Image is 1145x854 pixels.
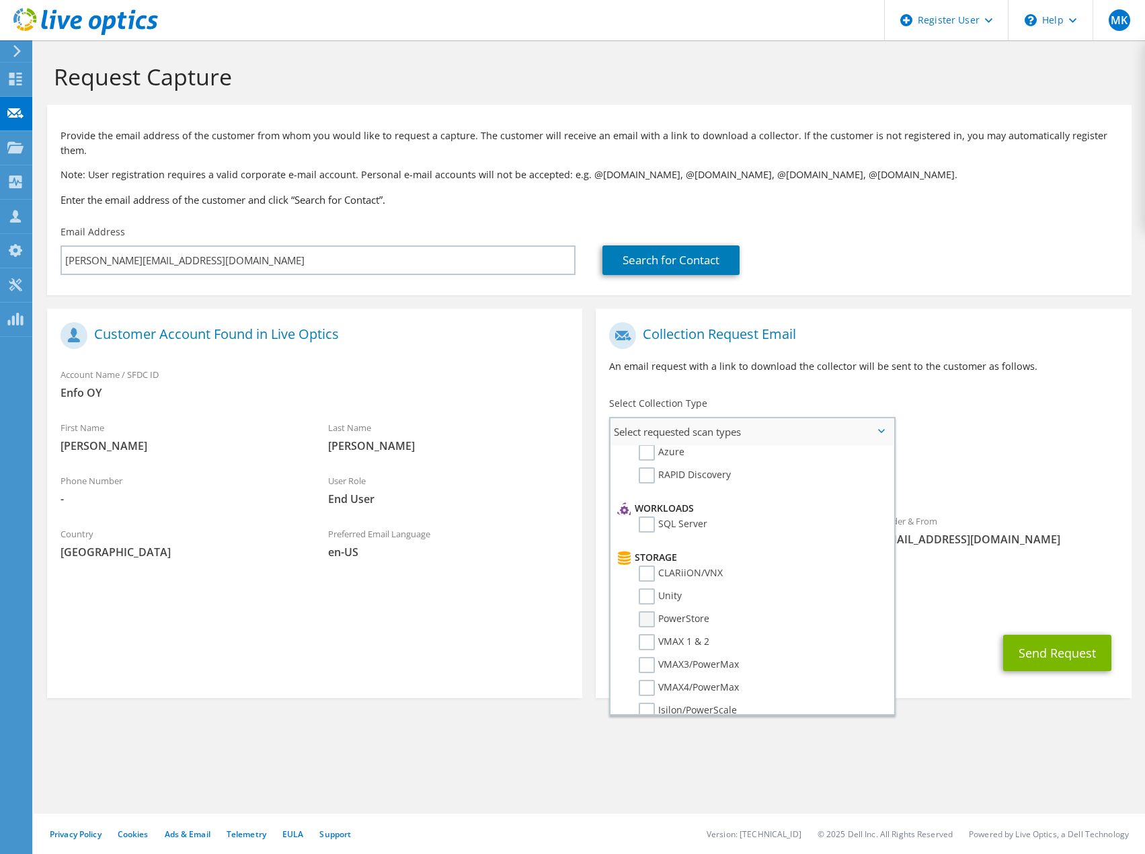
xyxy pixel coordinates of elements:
[50,828,102,840] a: Privacy Policy
[315,467,582,513] div: User Role
[1025,14,1037,26] svg: \n
[61,322,562,349] h1: Customer Account Found in Live Optics
[864,507,1132,553] div: Sender & From
[639,680,739,696] label: VMAX4/PowerMax
[61,438,301,453] span: [PERSON_NAME]
[596,507,863,568] div: To
[707,828,801,840] li: Version: [TECHNICAL_ID]
[1003,635,1111,671] button: Send Request
[61,167,1118,182] p: Note: User registration requires a valid corporate e-mail account. Personal e-mail accounts will ...
[639,467,731,483] label: RAPID Discovery
[328,545,569,559] span: en-US
[118,828,149,840] a: Cookies
[609,397,707,410] label: Select Collection Type
[639,444,684,461] label: Azure
[47,467,315,513] div: Phone Number
[315,414,582,460] div: Last Name
[609,322,1111,349] h1: Collection Request Email
[596,575,1131,621] div: CC & Reply To
[315,520,582,566] div: Preferred Email Language
[639,634,709,650] label: VMAX 1 & 2
[54,63,1118,91] h1: Request Capture
[639,516,707,533] label: SQL Server
[614,549,886,566] li: Storage
[639,588,682,605] label: Unity
[596,451,1131,500] div: Requested Collections
[639,611,709,627] label: PowerStore
[61,128,1118,158] p: Provide the email address of the customer from whom you would like to request a capture. The cust...
[602,245,740,275] a: Search for Contact
[610,418,893,445] span: Select requested scan types
[282,828,303,840] a: EULA
[1109,9,1130,31] span: MK
[61,492,301,506] span: -
[818,828,953,840] li: © 2025 Dell Inc. All Rights Reserved
[165,828,210,840] a: Ads & Email
[328,438,569,453] span: [PERSON_NAME]
[639,657,739,673] label: VMAX3/PowerMax
[227,828,266,840] a: Telemetry
[639,566,723,582] label: CLARiiON/VNX
[319,828,351,840] a: Support
[609,359,1117,374] p: An email request with a link to download the collector will be sent to the customer as follows.
[969,828,1129,840] li: Powered by Live Optics, a Dell Technology
[61,225,125,239] label: Email Address
[47,414,315,460] div: First Name
[614,500,886,516] li: Workloads
[61,192,1118,207] h3: Enter the email address of the customer and click “Search for Contact”.
[877,532,1118,547] span: [EMAIL_ADDRESS][DOMAIN_NAME]
[61,545,301,559] span: [GEOGRAPHIC_DATA]
[639,703,737,719] label: Isilon/PowerScale
[47,360,582,407] div: Account Name / SFDC ID
[61,385,569,400] span: Enfo OY
[328,492,569,506] span: End User
[47,520,315,566] div: Country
